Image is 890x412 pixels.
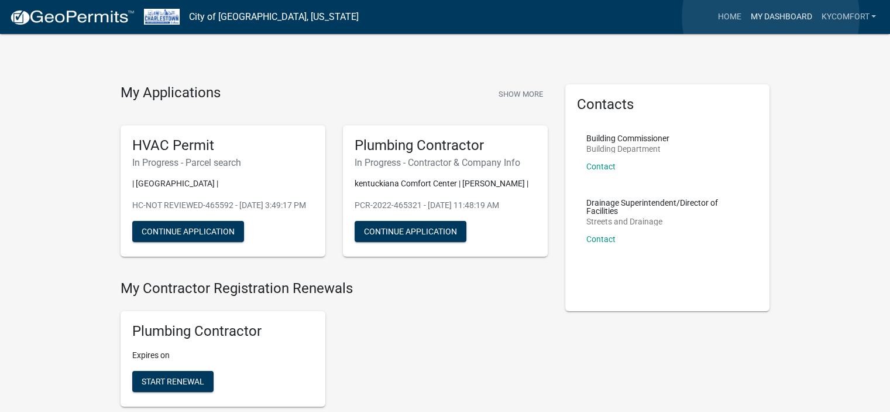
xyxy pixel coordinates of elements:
p: PCR-2022-465321 - [DATE] 11:48:19 AM [355,199,536,212]
p: Building Department [586,145,669,153]
p: Building Commissioner [586,134,669,142]
p: Streets and Drainage [586,217,749,226]
p: kentuckiana Comfort Center | [PERSON_NAME] | [355,178,536,190]
p: | [GEOGRAPHIC_DATA] | [132,178,314,190]
a: Contact [586,234,616,244]
h5: Plumbing Contractor [355,137,536,154]
a: Contact [586,162,616,171]
h5: HVAC Permit [132,137,314,154]
h5: Contacts [577,96,758,113]
h5: Plumbing Contractor [132,323,314,340]
button: Continue Application [355,221,466,242]
a: City of [GEOGRAPHIC_DATA], [US_STATE] [189,7,359,27]
p: Expires on [132,349,314,362]
img: City of Charlestown, Indiana [144,9,180,25]
p: HC-NOT REVIEWED-465592 - [DATE] 3:49:17 PM [132,199,314,212]
a: My Dashboard [745,6,816,28]
button: Start Renewal [132,371,214,392]
span: Start Renewal [142,377,204,386]
button: Show More [494,84,548,104]
a: Kycomfort [816,6,881,28]
h4: My Contractor Registration Renewals [121,280,548,297]
h6: In Progress - Parcel search [132,157,314,168]
p: Drainage Superintendent/Director of Facilities [586,199,749,215]
button: Continue Application [132,221,244,242]
h6: In Progress - Contractor & Company Info [355,157,536,168]
h4: My Applications [121,84,221,102]
a: Home [713,6,745,28]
